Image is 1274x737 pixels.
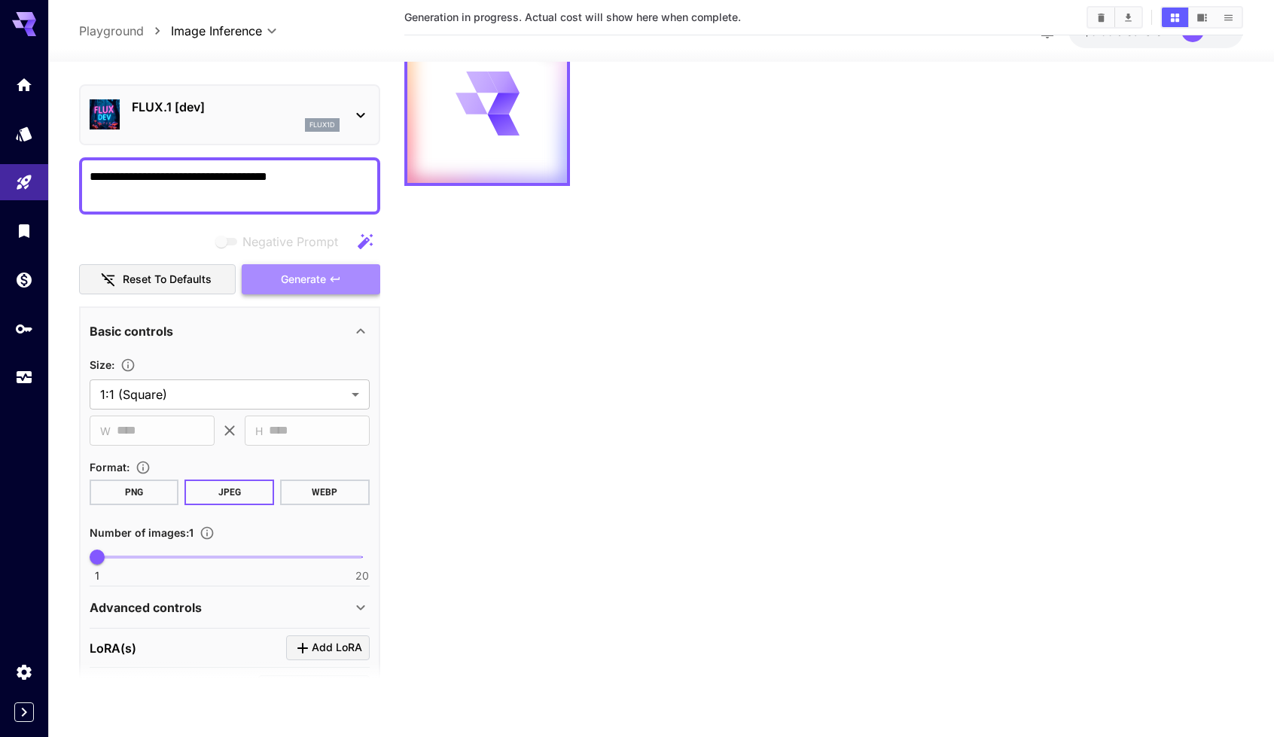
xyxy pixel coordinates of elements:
[1117,25,1169,38] span: credits left
[1160,6,1243,29] div: Show images in grid viewShow images in video viewShow images in list view
[90,639,136,657] p: LoRA(s)
[1115,8,1141,27] button: Download All
[79,22,171,40] nav: breadcrumb
[1162,8,1188,27] button: Show images in grid view
[15,173,33,192] div: Playground
[130,460,157,475] button: Choose the file format for the output image.
[309,120,335,130] p: flux1d
[14,702,34,722] button: Expand sidebar
[15,270,33,289] div: Wallet
[15,124,33,143] div: Models
[194,525,221,541] button: Specify how many images to generate in a single request. Each image generation will be charged se...
[355,568,369,583] span: 20
[280,480,370,505] button: WEBP
[79,22,144,40] a: Playground
[100,422,111,440] span: W
[1084,25,1117,38] span: $0.00
[114,358,142,373] button: Adjust the dimensions of the generated image by specifying its width and height in pixels, or sel...
[1088,8,1114,27] button: Clear Images
[15,75,33,94] div: Home
[90,526,194,539] span: Number of images : 1
[100,385,346,404] span: 1:1 (Square)
[15,221,33,240] div: Library
[312,638,362,657] span: Add LoRA
[15,319,33,338] div: API Keys
[132,98,340,116] p: FLUX.1 [dev]
[281,270,326,289] span: Generate
[1087,6,1143,29] div: Clear ImagesDownload All
[171,22,262,40] span: Image Inference
[1215,8,1242,27] button: Show images in list view
[90,313,370,349] div: Basic controls
[242,264,380,295] button: Generate
[15,662,33,681] div: Settings
[255,422,263,440] span: H
[90,461,130,474] span: Format :
[184,480,274,505] button: JPEG
[242,233,338,251] span: Negative Prompt
[95,568,99,583] span: 1
[212,232,350,251] span: Negative prompts are not compatible with the selected model.
[79,264,236,295] button: Reset to defaults
[90,598,202,617] p: Advanced controls
[90,322,173,340] p: Basic controls
[286,635,370,660] button: Click to add LoRA
[90,589,370,626] div: Advanced controls
[404,11,741,23] span: Generation in progress. Actual cost will show here when complete.
[15,368,33,387] div: Usage
[90,92,370,138] div: FLUX.1 [dev]flux1d
[90,480,179,505] button: PNG
[90,358,114,371] span: Size :
[1189,8,1215,27] button: Show images in video view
